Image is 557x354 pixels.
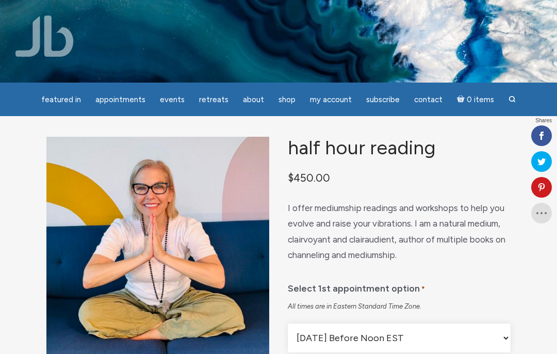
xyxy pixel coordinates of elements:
h1: Half Hour Reading [288,137,511,158]
span: My Account [310,95,352,104]
span: Subscribe [366,95,400,104]
a: Events [154,90,191,110]
span: About [243,95,264,104]
span: Shop [278,95,296,104]
img: Jamie Butler. The Everyday Medium [15,15,74,57]
a: About [237,90,270,110]
i: Cart [457,95,467,104]
a: Cart0 items [451,89,500,110]
a: Contact [408,90,449,110]
span: Retreats [199,95,228,104]
div: All times are in Eastern Standard Time Zone. [288,302,511,311]
span: Contact [414,95,443,104]
bdi: 450.00 [288,171,330,184]
label: Select 1st appointment option [288,276,425,298]
span: Appointments [95,95,145,104]
a: featured in [35,90,87,110]
span: Events [160,95,185,104]
a: Retreats [193,90,235,110]
span: 0 items [467,96,494,104]
a: Shop [272,90,302,110]
span: Shares [535,118,552,123]
a: My Account [304,90,358,110]
span: $ [288,171,293,184]
span: featured in [41,95,81,104]
a: Appointments [89,90,152,110]
a: Subscribe [360,90,406,110]
p: I offer mediumship readings and workshops to help you evolve and raise your vibrations. I am a na... [288,200,511,263]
